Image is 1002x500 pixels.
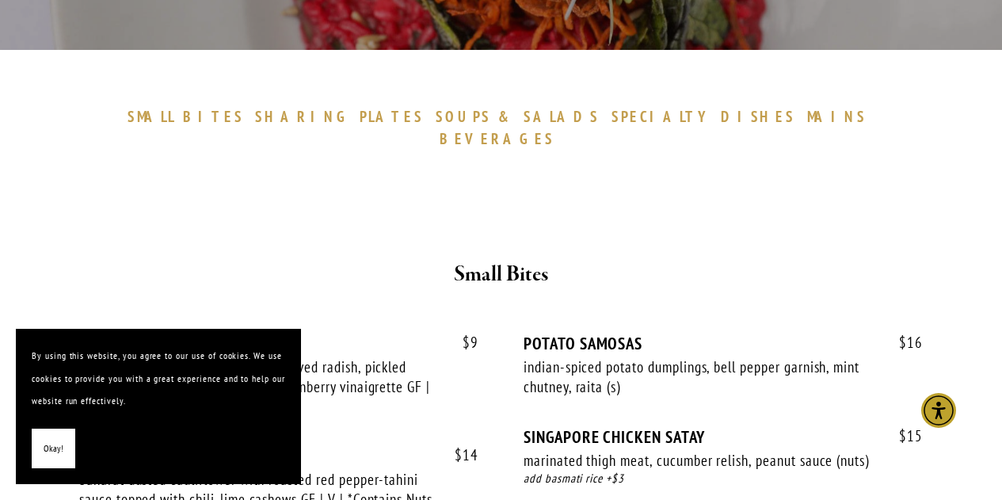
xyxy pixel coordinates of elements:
[440,129,563,148] a: BEVERAGES
[436,107,491,126] span: SOUPS
[921,393,956,428] div: Accessibility Menu
[454,261,548,288] strong: Small Bites
[183,107,244,126] span: BITES
[440,129,555,148] span: BEVERAGES
[883,427,923,445] span: 15
[524,357,878,396] div: indian-spiced potato dumplings, bell pepper garnish, mint chutney, raita (s)
[524,107,600,126] span: SALADS
[463,333,471,352] span: $
[807,107,867,126] span: MAINS
[439,446,478,464] span: 14
[883,334,923,352] span: 16
[255,107,431,126] a: SHARINGPLATES
[899,333,907,352] span: $
[436,107,608,126] a: SOUPS&SALADS
[32,345,285,413] p: By using this website, you agree to our use of cookies. We use cookies to provide you with a grea...
[255,107,352,126] span: SHARING
[524,427,923,447] div: SINGAPORE CHICKEN SATAY
[447,334,478,352] span: 9
[128,107,175,126] span: SMALL
[807,107,874,126] a: MAINS
[721,107,796,126] span: DISHES
[360,107,424,126] span: PLATES
[899,426,907,445] span: $
[16,329,301,484] section: Cookie banner
[524,470,923,488] div: add basmati rice +$3
[611,107,713,126] span: SPECIALTY
[611,107,803,126] a: SPECIALTYDISHES
[498,107,516,126] span: &
[32,429,75,469] button: Okay!
[524,451,878,471] div: marinated thigh meat, cucumber relish, peanut sauce (nuts)
[524,334,923,353] div: POTATO SAMOSAS
[128,107,252,126] a: SMALLBITES
[44,437,63,460] span: Okay!
[455,445,463,464] span: $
